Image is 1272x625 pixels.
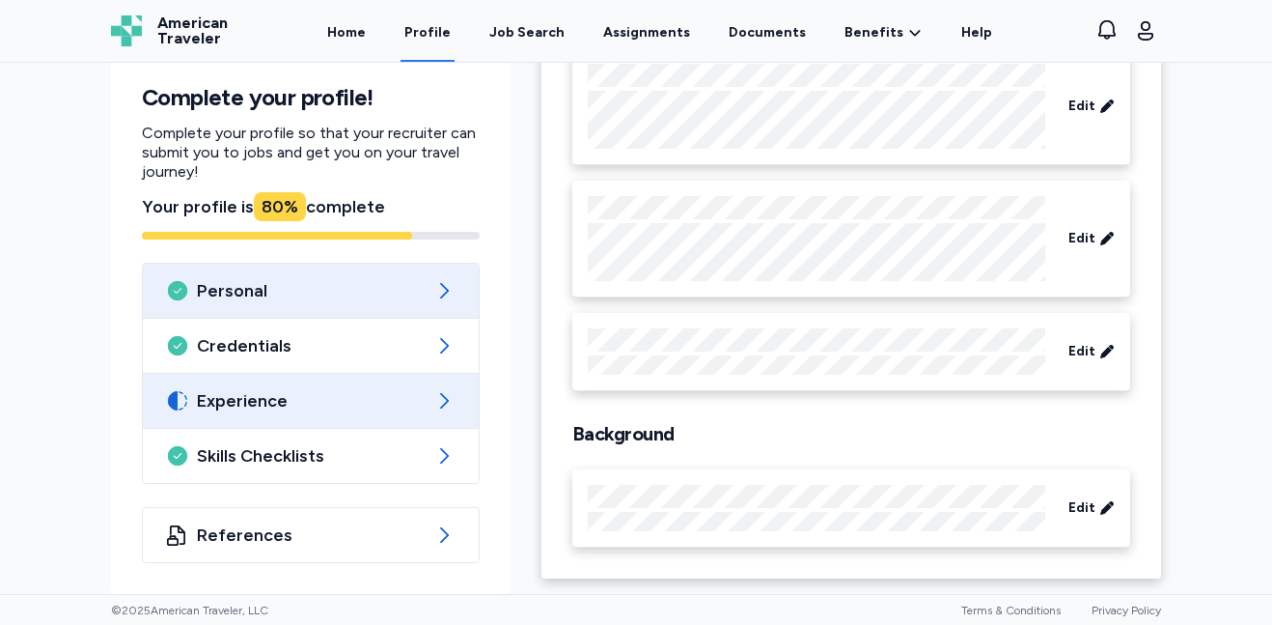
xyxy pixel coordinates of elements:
[572,313,1130,391] div: Edit
[1092,604,1161,617] a: Privacy Policy
[197,444,425,468] span: Skills Checklists
[197,389,425,412] span: Experience
[197,524,425,547] span: References
[1068,498,1095,518] span: Edit
[197,279,425,302] span: Personal
[401,2,455,62] a: Profile
[572,48,1130,165] div: Edit
[572,181,1130,298] div: Edit
[197,334,425,357] span: Credentials
[489,23,565,43] div: Job Search
[844,23,903,43] span: Benefits
[572,422,1130,446] h2: Background
[254,192,306,221] div: 80 %
[1068,97,1095,116] span: Edit
[1068,342,1095,361] span: Edit
[142,83,480,112] h1: Complete your profile!
[961,604,1061,617] a: Terms & Conditions
[142,193,480,220] div: Your profile is complete
[572,469,1130,548] div: Edit
[111,15,142,46] img: Logo
[157,15,228,46] span: American Traveler
[142,124,480,182] p: Complete your profile so that your recruiter can submit you to jobs and get you on your travel jo...
[844,23,923,43] a: Benefits
[1068,229,1095,248] span: Edit
[111,603,268,618] span: © 2025 American Traveler, LLC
